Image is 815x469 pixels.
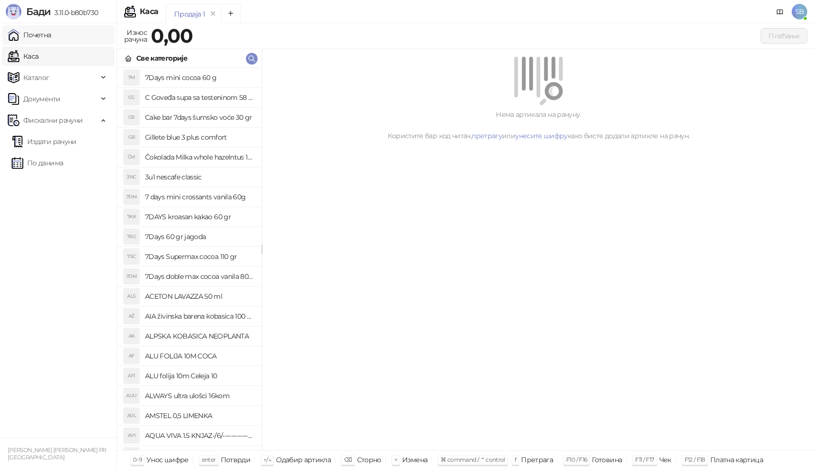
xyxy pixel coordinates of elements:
[145,209,254,225] h4: 7DAYS kroasan kakao 60 gr
[124,308,139,324] div: AŽ
[145,428,254,443] h4: AQUA VIVA 1.5 KNJAZ-/6/-----------------
[124,229,139,244] div: 76G
[659,453,671,466] div: Чек
[147,453,189,466] div: Унос шифре
[124,110,139,125] div: CB
[8,447,106,461] small: [PERSON_NAME] [PERSON_NAME] PR [GEOGRAPHIC_DATA]
[145,448,254,463] h4: AQUA VIVA REBOOT 0.75L-/12/--
[792,4,807,19] span: SB
[140,8,158,16] div: Каса
[145,289,254,304] h4: ACETON LAVAZZA 50 ml
[145,110,254,125] h4: Cake bar 7days šumsko voće 30 gr
[124,90,139,105] div: CG
[635,456,654,463] span: F11 / F17
[145,249,254,264] h4: 7Days Supermax cocoa 110 gr
[117,68,261,450] div: grid
[566,456,587,463] span: F10 / F16
[710,453,763,466] div: Платна картица
[124,70,139,85] div: 7M
[145,149,254,165] h4: Čokolada Milka whole hazelntus 100 gr
[124,189,139,205] div: 7DM
[221,453,251,466] div: Потврди
[145,90,254,105] h4: C Goveđa supa sa testeninom 58 grama
[145,408,254,423] h4: AMSTEL 0,5 LIMENKA
[145,229,254,244] h4: 7Days 60 gr jagoda
[145,308,254,324] h4: AIA živinska barena kobasica 100 gr
[124,249,139,264] div: 7SC
[124,368,139,384] div: AF1
[145,269,254,284] h4: 7Days doble max cocoa vanila 80 gr
[6,4,21,19] img: Logo
[124,428,139,443] div: AV1
[592,453,622,466] div: Готовина
[124,289,139,304] div: AL5
[12,153,63,173] a: По данима
[124,408,139,423] div: A0L
[145,368,254,384] h4: ALU folija 10m Celeja 10
[145,348,254,364] h4: ALU FOLIJA 10M COCA
[521,453,553,466] div: Претрага
[440,456,505,463] span: ⌘ command / ⌃ control
[124,348,139,364] div: AF
[145,189,254,205] h4: 7 days mini crossants vanila 60g
[8,25,51,45] a: Почетна
[685,456,705,463] span: F12 / F18
[274,109,803,141] div: Нема артикала на рачуну. Користите бар код читач, или како бисте додали артикле на рачун.
[8,47,38,66] a: Каса
[151,24,193,48] strong: 0,00
[133,456,142,463] span: 0-9
[207,10,219,18] button: remove
[145,328,254,344] h4: ALPSKA KOBASICA NEOPLANTA
[122,26,149,46] div: Износ рачуна
[221,4,241,23] button: Add tab
[394,456,397,463] span: +
[23,89,60,109] span: Документи
[357,453,381,466] div: Сторно
[124,269,139,284] div: 7DM
[136,53,187,64] div: Све категорије
[344,456,352,463] span: ⌫
[124,448,139,463] div: AVR
[145,169,254,185] h4: 3u1 nescafe classic
[202,456,216,463] span: enter
[515,131,568,140] a: унесите шифру
[124,328,139,344] div: AK
[174,9,205,19] div: Продаја 1
[23,111,82,130] span: Фискални рачуни
[50,8,98,17] span: 3.11.0-b80b730
[124,169,139,185] div: 3NC
[145,388,254,404] h4: ALWAYS ultra ulošci 16kom
[12,132,77,151] a: Издати рачуни
[263,456,271,463] span: ↑/↓
[145,129,254,145] h4: Gillete blue 3 plus comfort
[761,28,807,44] button: Плаћање
[124,209,139,225] div: 7KK
[124,388,139,404] div: AUU
[23,68,49,87] span: Каталог
[124,149,139,165] div: ČM
[145,70,254,85] h4: 7Days mini cocoa 60 g
[772,4,788,19] a: Документација
[515,456,516,463] span: f
[472,131,502,140] a: претрагу
[26,6,50,17] span: Бади
[402,453,427,466] div: Измена
[124,129,139,145] div: GB
[276,453,331,466] div: Одабир артикла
